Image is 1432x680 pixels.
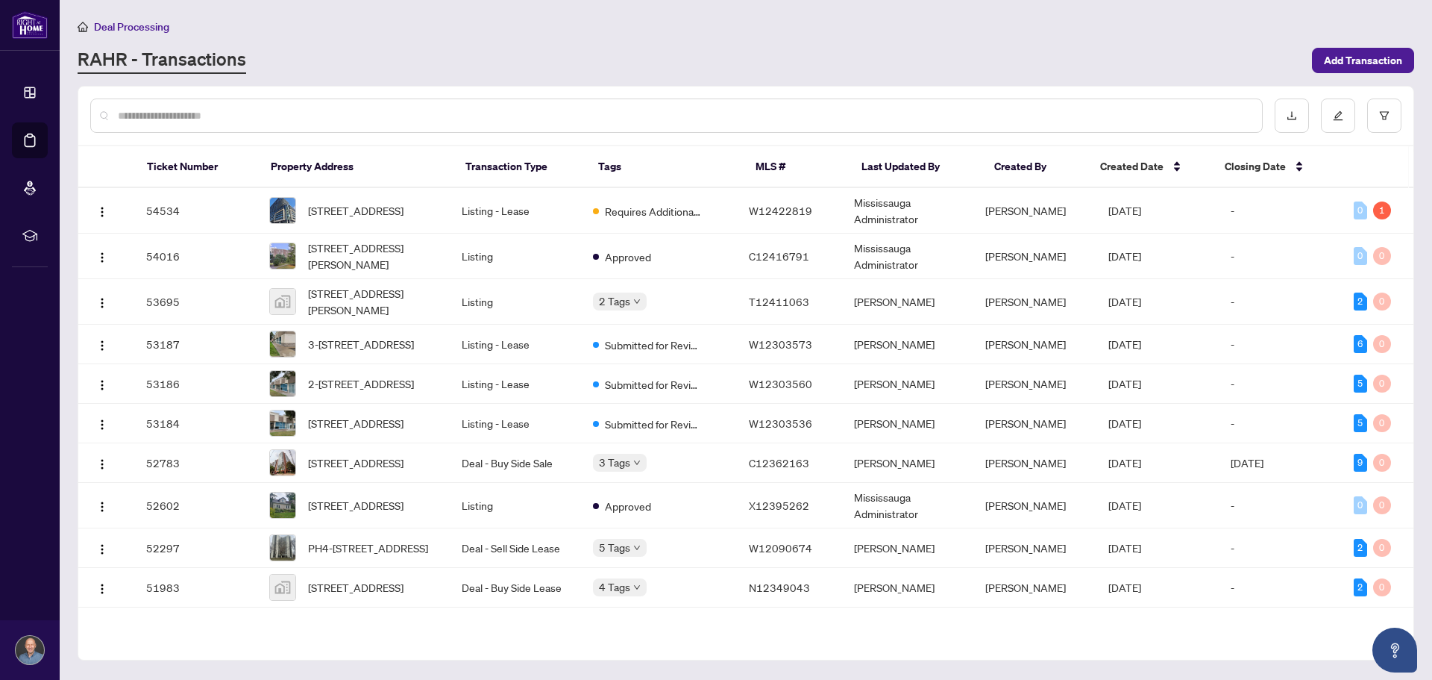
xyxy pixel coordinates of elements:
span: C12416791 [749,249,809,263]
button: Logo [90,411,114,435]
span: down [633,544,641,552]
span: [DATE] [1108,417,1141,430]
span: [DATE] [1108,456,1141,470]
td: - [1219,234,1341,279]
td: Mississauga Administrator [842,234,973,279]
span: [DATE] [1108,377,1141,390]
span: Submitted for Review [605,416,702,432]
span: [PERSON_NAME] [985,204,1066,217]
div: 0 [1373,578,1391,596]
span: [DATE] [1108,295,1141,308]
span: filter [1379,110,1389,121]
span: [PERSON_NAME] [985,581,1066,594]
div: 0 [1373,375,1391,393]
td: Deal - Buy Side Sale [450,443,581,483]
button: Open asap [1372,628,1417,673]
button: Logo [90,451,114,475]
div: 0 [1373,247,1391,265]
td: Listing - Lease [450,404,581,443]
img: Profile Icon [16,636,44,664]
th: Created By [982,146,1088,188]
img: Logo [96,419,108,431]
span: home [78,22,88,32]
span: [PERSON_NAME] [985,541,1066,555]
span: N12349043 [749,581,810,594]
td: - [1219,325,1341,364]
span: W12422819 [749,204,812,217]
div: 2 [1354,539,1367,557]
span: PH4-[STREET_ADDRESS] [308,540,428,556]
td: Listing - Lease [450,364,581,404]
td: [PERSON_NAME] [842,279,973,325]
td: - [1219,364,1341,404]
button: Logo [90,244,114,268]
span: [PERSON_NAME] [985,417,1066,430]
button: edit [1321,99,1355,133]
td: 53695 [134,279,257,325]
img: Logo [96,252,108,263]
span: [STREET_ADDRESS][PERSON_NAME] [308,285,438,318]
span: [DATE] [1108,204,1141,217]
td: 54534 [134,188,257,234]
div: 0 [1354,496,1367,514]
div: 0 [1373,414,1391,432]
span: [STREET_ADDRESS] [308,415,403,431]
img: thumbnail-img [270,371,295,396]
img: Logo [96,501,108,513]
img: thumbnail-img [270,331,295,357]
span: Submitted for Review [605,376,702,393]
td: Listing [450,279,581,325]
div: 0 [1373,293,1391,311]
th: Created Date [1088,146,1212,188]
span: Closing Date [1225,158,1286,175]
button: Add Transaction [1312,48,1414,73]
span: [PERSON_NAME] [985,249,1066,263]
img: thumbnail-img [270,411,295,436]
td: 53184 [134,404,257,443]
img: Logo [96,297,108,309]
button: filter [1367,99,1401,133]
img: logo [12,11,48,39]
button: Logo [90,372,114,396]
th: Transaction Type [453,146,586,188]
td: [PERSON_NAME] [842,528,973,568]
span: X12395262 [749,499,809,512]
td: Listing - Lease [450,325,581,364]
td: [PERSON_NAME] [842,568,973,608]
span: T12411063 [749,295,809,308]
div: 2 [1354,293,1367,311]
span: Approved [605,249,651,265]
span: W12090674 [749,541,812,555]
th: Tags [586,146,744,188]
td: [PERSON_NAME] [842,443,973,483]
span: Deal Processing [94,20,169,34]
td: - [1219,188,1341,234]
button: Logo [90,290,114,314]
span: Submitted for Review [605,337,702,353]
span: [PERSON_NAME] [985,377,1066,390]
button: Logo [90,332,114,356]
span: [DATE] [1108,581,1141,594]
span: 4 Tags [599,578,630,596]
span: down [633,298,641,305]
img: Logo [96,340,108,352]
button: Logo [90,199,114,222]
div: 1 [1373,202,1391,219]
td: 53186 [134,364,257,404]
span: [STREET_ADDRESS] [308,455,403,471]
button: download [1275,99,1309,133]
span: [STREET_ADDRESS] [308,202,403,219]
td: Mississauga Administrator [842,483,973,528]
span: 2 Tags [599,293,630,310]
span: [DATE] [1108,249,1141,263]
div: 0 [1373,335,1391,353]
div: 5 [1354,375,1367,393]
td: 53187 [134,325,257,364]
td: Deal - Sell Side Lease [450,528,581,568]
span: [STREET_ADDRESS] [308,579,403,596]
div: 0 [1373,496,1391,514]
span: [PERSON_NAME] [985,456,1066,470]
span: C12362163 [749,456,809,470]
td: 52783 [134,443,257,483]
td: Listing [450,483,581,528]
